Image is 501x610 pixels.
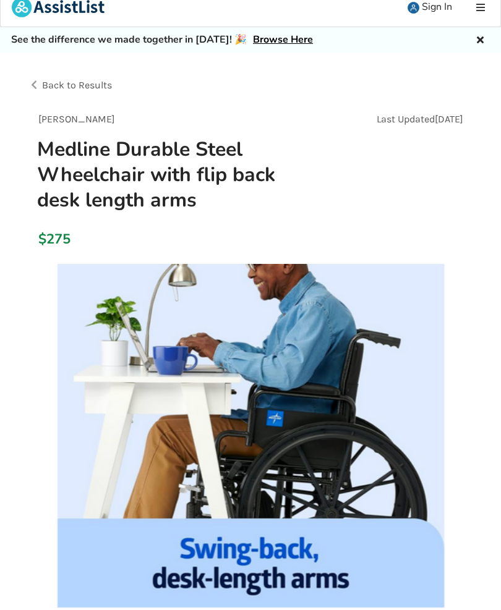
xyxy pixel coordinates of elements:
[435,113,463,125] span: [DATE]
[253,33,313,46] a: Browse Here
[377,113,435,125] span: Last Updated
[42,79,112,91] span: Back to Results
[27,137,333,213] h1: Medline Durable Steel Wheelchair with flip back desk length arms
[38,113,115,125] span: [PERSON_NAME]
[408,2,419,14] img: user icon
[38,231,46,248] div: $275
[11,33,313,46] h5: See the difference we made together in [DATE]! 🎉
